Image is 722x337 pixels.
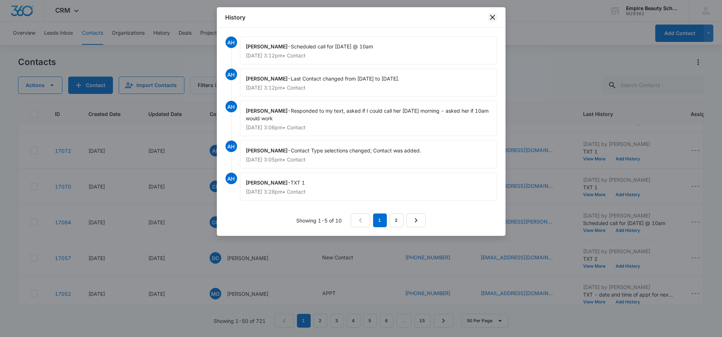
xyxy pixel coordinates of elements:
[246,157,491,162] p: [DATE] 3:05pm • Contact
[246,180,288,186] span: [PERSON_NAME]
[226,69,237,80] span: AH
[390,213,403,227] a: Page 2
[291,43,373,49] span: Scheduled call for [DATE] @ 10am
[291,147,421,154] span: Contact Type selections changed; Contact was added.
[297,217,342,224] p: Showing 1-5 of 10
[406,213,426,227] a: Next Page
[246,147,288,154] span: [PERSON_NAME]
[240,36,497,64] div: -
[246,189,491,194] p: [DATE] 3:28pm • Contact
[291,180,305,186] span: TXT 1
[240,69,497,96] div: -
[246,108,288,114] span: [PERSON_NAME]
[291,75,400,82] span: Last Contact changed from [DATE] to [DATE].
[226,13,246,22] h1: History
[351,213,426,227] nav: Pagination
[246,125,491,130] p: [DATE] 3:06pm • Contact
[240,141,497,168] div: -
[246,85,491,90] p: [DATE] 3:12pm • Contact
[246,75,288,82] span: [PERSON_NAME]
[246,108,490,121] span: Responded to my text, asked if I could call her [DATE] morning - asked her if 10am would work
[373,213,387,227] em: 1
[226,141,237,152] span: AH
[226,173,237,184] span: AH
[226,36,237,48] span: AH
[488,13,497,22] button: close
[240,101,497,136] div: -
[246,43,288,49] span: [PERSON_NAME]
[226,101,237,112] span: AH
[246,53,491,58] p: [DATE] 3:12pm • Contact
[240,173,497,200] div: -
